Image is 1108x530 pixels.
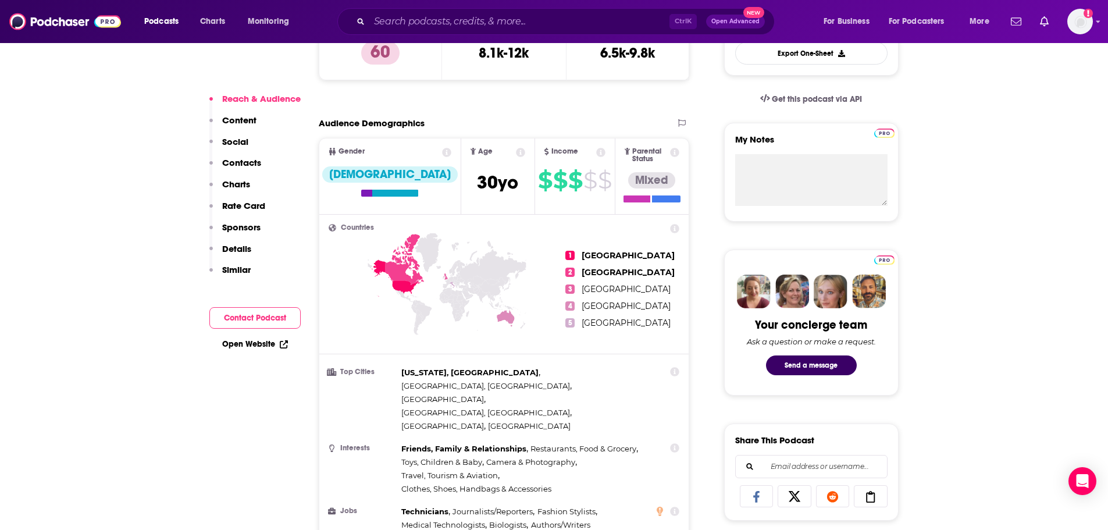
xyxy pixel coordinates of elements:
span: [GEOGRAPHIC_DATA] [582,267,675,278]
span: For Podcasters [889,13,945,30]
a: Podchaser - Follow, Share and Rate Podcasts [9,10,121,33]
p: Reach & Audience [222,93,301,104]
span: [GEOGRAPHIC_DATA] [582,284,671,294]
span: Friends, Family & Relationships [401,444,526,453]
span: [GEOGRAPHIC_DATA] [582,250,675,261]
span: , [486,456,577,469]
button: Details [209,243,251,265]
span: [GEOGRAPHIC_DATA] [582,301,671,311]
span: 1 [565,251,575,260]
button: open menu [881,12,961,31]
button: Sponsors [209,222,261,243]
img: Podchaser Pro [874,129,895,138]
span: 4 [565,301,575,311]
a: Open Website [222,339,288,349]
span: Toys, Children & Baby [401,457,482,467]
a: Share on X/Twitter [778,485,811,507]
button: Charts [209,179,250,200]
span: [GEOGRAPHIC_DATA], [GEOGRAPHIC_DATA] [401,381,570,390]
p: Content [222,115,256,126]
p: Social [222,136,248,147]
p: Rate Card [222,200,265,211]
span: Gender [339,148,365,155]
span: Fashion Stylists [537,507,596,516]
img: Barbara Profile [775,275,809,308]
img: Jon Profile [852,275,886,308]
div: Your concierge team [755,318,867,332]
button: Social [209,136,248,158]
span: [GEOGRAPHIC_DATA] [401,421,484,431]
span: Countries [341,224,374,232]
button: Contacts [209,157,261,179]
button: open menu [815,12,884,31]
button: Send a message [766,355,857,375]
span: , [401,379,572,393]
span: [GEOGRAPHIC_DATA] [488,421,571,431]
span: 3 [565,284,575,294]
svg: Add a profile image [1084,9,1093,18]
a: Get this podcast via API [751,85,872,113]
span: Income [551,148,578,155]
span: , [453,505,535,518]
button: Show profile menu [1067,9,1093,34]
button: Export One-Sheet [735,42,888,65]
button: Contact Podcast [209,307,301,329]
p: 60 [361,41,400,65]
span: , [401,442,528,456]
div: Ask a question or make a request. [747,337,876,346]
button: open menu [961,12,1004,31]
a: Show notifications dropdown [1035,12,1053,31]
a: Copy Link [854,485,888,507]
div: Open Intercom Messenger [1068,467,1096,495]
a: Charts [193,12,232,31]
span: Restaurants, Food & Grocery [530,444,636,453]
div: Search followers [735,455,888,478]
span: Podcasts [144,13,179,30]
span: Ctrl K [669,14,697,29]
img: Jules Profile [814,275,847,308]
label: My Notes [735,134,888,154]
span: Authors/Writers [531,520,590,529]
span: [US_STATE], [GEOGRAPHIC_DATA] [401,368,539,377]
p: Details [222,243,251,254]
span: Charts [200,13,225,30]
button: Open AdvancedNew [706,15,765,29]
span: $ [598,171,611,190]
span: $ [538,171,552,190]
input: Email address or username... [745,456,878,478]
a: Share on Facebook [740,485,774,507]
a: Pro website [874,254,895,265]
button: open menu [240,12,304,31]
span: , [401,419,486,433]
a: Pro website [874,127,895,138]
a: Show notifications dropdown [1006,12,1026,31]
span: , [401,393,486,406]
img: Sydney Profile [737,275,771,308]
p: Sponsors [222,222,261,233]
img: Podchaser Pro [874,255,895,265]
span: Camera & Photography [486,457,575,467]
span: 2 [565,268,575,277]
h3: Jobs [329,507,397,515]
span: , [537,505,597,518]
span: Open Advanced [711,19,760,24]
span: [GEOGRAPHIC_DATA], [GEOGRAPHIC_DATA] [401,408,570,417]
h2: Audience Demographics [319,118,425,129]
h3: Top Cities [329,368,397,376]
span: For Business [824,13,870,30]
span: Clothes, Shoes, Handbags & Accessories [401,484,551,493]
span: $ [568,171,582,190]
span: Logged in as KaitlynEsposito [1067,9,1093,34]
span: [GEOGRAPHIC_DATA] [401,394,484,404]
button: Rate Card [209,200,265,222]
span: , [401,366,540,379]
span: , [401,469,500,482]
p: Contacts [222,157,261,168]
span: [GEOGRAPHIC_DATA] [582,318,671,328]
span: Monitoring [248,13,289,30]
span: $ [553,171,567,190]
h3: 8.1k-12k [479,44,529,62]
h3: Share This Podcast [735,435,814,446]
span: Technicians [401,507,448,516]
span: More [970,13,989,30]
